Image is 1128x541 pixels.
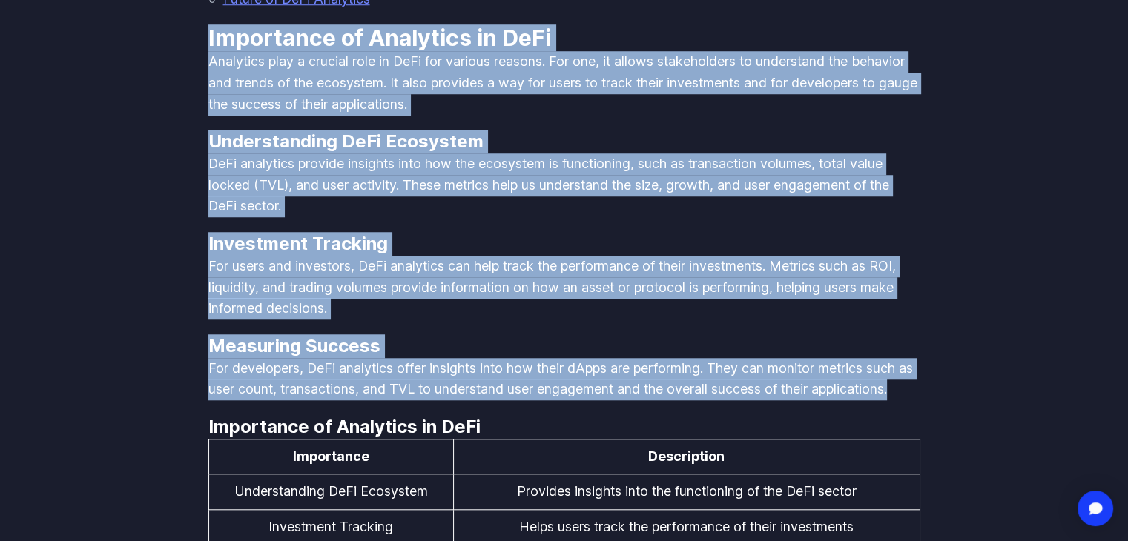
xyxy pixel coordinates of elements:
strong: Description [648,448,725,464]
td: Understanding DeFi Ecosystem [208,474,454,509]
p: Analytics play a crucial role in DeFi for various reasons. For one, it allows stakeholders to und... [208,51,920,115]
p: For developers, DeFi analytics offer insights into how their dApps are performing. They can monit... [208,358,920,400]
strong: Understanding DeFi Ecosystem [208,130,484,152]
strong: Importance of Analytics in DeFi [208,24,551,51]
strong: Measuring Success [208,335,380,356]
p: DeFi analytics provide insights into how the ecosystem is functioning, such as transaction volume... [208,153,920,217]
td: Provides insights into the functioning of the DeFi sector [454,474,920,509]
div: Open Intercom Messenger [1078,491,1113,526]
p: For users and investors, DeFi analytics can help track the performance of their investments. Metr... [208,256,920,319]
strong: Importance [293,448,369,464]
strong: Investment Tracking [208,233,388,254]
strong: Importance of Analytics in DeFi [208,416,481,437]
